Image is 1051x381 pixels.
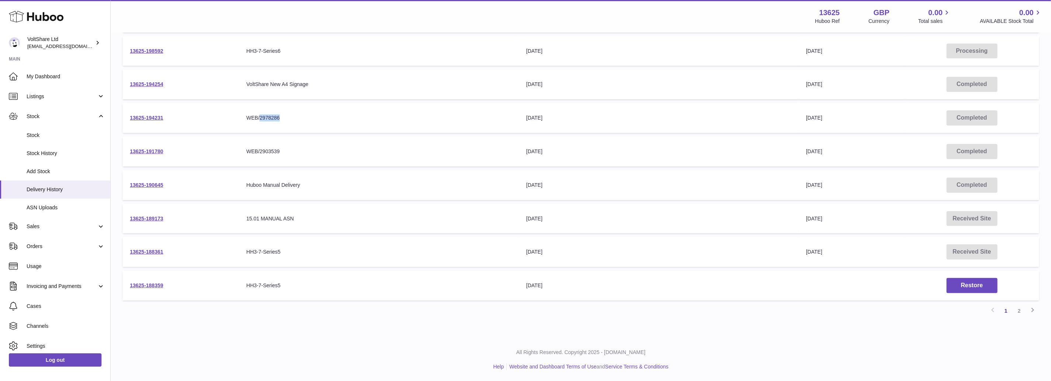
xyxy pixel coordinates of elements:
[980,8,1042,25] a: 0.00 AVAILABLE Stock Total
[27,73,105,80] span: My Dashboard
[918,18,951,25] span: Total sales
[247,48,511,55] div: HH3-7-Series6
[27,303,105,310] span: Cases
[27,223,97,230] span: Sales
[526,248,791,255] div: [DATE]
[999,304,1013,317] a: 1
[130,115,163,121] a: 13625-194231
[130,249,163,255] a: 13625-188361
[27,323,105,330] span: Channels
[9,37,20,48] img: info@voltshare.co.uk
[130,48,163,54] a: 13625-198592
[130,148,163,154] a: 13625-191780
[130,216,163,222] a: 13625-189173
[980,18,1042,25] span: AVAILABLE Stock Total
[27,283,97,290] span: Invoicing and Payments
[247,81,511,88] div: VoltShare New A4 Signage
[526,182,791,189] div: [DATE]
[1019,8,1034,18] span: 0.00
[526,114,791,121] div: [DATE]
[806,81,822,87] span: [DATE]
[806,216,822,222] span: [DATE]
[526,215,791,222] div: [DATE]
[947,278,997,293] button: Restore
[509,364,596,370] a: Website and Dashboard Terms of Use
[247,148,511,155] div: WEB/2903539
[27,168,105,175] span: Add Stock
[247,282,511,289] div: HH3-7-Series5
[526,148,791,155] div: [DATE]
[815,18,840,25] div: Huboo Ref
[27,150,105,157] span: Stock History
[493,364,504,370] a: Help
[27,263,105,270] span: Usage
[928,8,943,18] span: 0.00
[869,18,890,25] div: Currency
[806,48,822,54] span: [DATE]
[247,114,511,121] div: WEB/2978286
[806,148,822,154] span: [DATE]
[27,132,105,139] span: Stock
[130,81,163,87] a: 13625-194254
[247,182,511,189] div: Huboo Manual Delivery
[27,343,105,350] span: Settings
[1013,304,1026,317] a: 2
[27,243,97,250] span: Orders
[27,113,97,120] span: Stock
[526,282,791,289] div: [DATE]
[873,8,889,18] strong: GBP
[117,349,1045,356] p: All Rights Reserved. Copyright 2025 - [DOMAIN_NAME]
[526,48,791,55] div: [DATE]
[130,282,163,288] a: 13625-188359
[9,353,101,367] a: Log out
[605,364,669,370] a: Service Terms & Conditions
[247,248,511,255] div: HH3-7-Series5
[247,215,511,222] div: 15.01 MANUAL ASN
[130,182,163,188] a: 13625-190645
[819,8,840,18] strong: 13625
[526,81,791,88] div: [DATE]
[918,8,951,25] a: 0.00 Total sales
[27,43,108,49] span: [EMAIL_ADDRESS][DOMAIN_NAME]
[806,182,822,188] span: [DATE]
[27,186,105,193] span: Delivery History
[27,36,94,50] div: VoltShare Ltd
[507,363,668,370] li: and
[27,93,97,100] span: Listings
[806,249,822,255] span: [DATE]
[806,115,822,121] span: [DATE]
[27,204,105,211] span: ASN Uploads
